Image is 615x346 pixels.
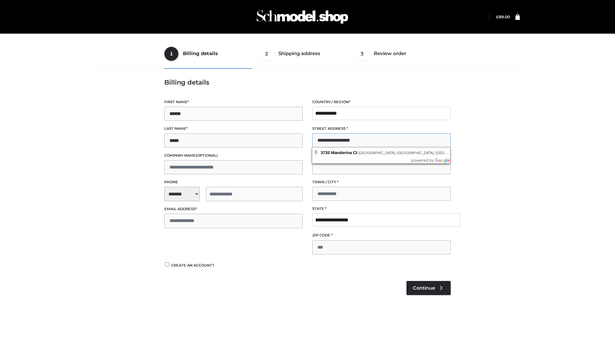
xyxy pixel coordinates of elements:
[496,14,510,19] bdi: 89.00
[164,126,303,132] label: Last name
[321,150,330,155] span: 3720
[496,14,510,19] a: £89.00
[406,281,451,295] a: Continue
[312,126,451,132] label: Street address
[164,206,303,212] label: Email address
[164,78,451,86] h3: Billing details
[413,285,435,291] span: Continue
[312,179,451,185] label: Town / City
[164,179,303,185] label: Phone
[164,99,303,105] label: First name
[358,151,472,155] span: [GEOGRAPHIC_DATA], [GEOGRAPHIC_DATA], [GEOGRAPHIC_DATA]
[254,4,350,29] img: Schmodel Admin 964
[312,99,451,105] label: Country / Region
[312,232,451,238] label: ZIP Code
[164,152,303,159] label: Company name
[171,263,214,268] span: Create an account?
[196,153,218,158] span: (optional)
[496,14,499,19] span: £
[164,262,170,267] input: Create an account?
[312,206,451,212] label: State
[331,150,357,155] span: Manderina Ct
